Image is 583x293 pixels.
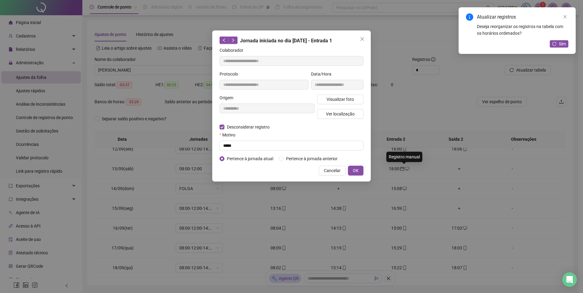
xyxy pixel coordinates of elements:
[360,37,365,41] span: close
[348,166,363,175] button: OK
[477,23,568,37] div: Deseja reorganizar os registros na tabela com os horários ordenados?
[284,155,340,162] span: Pertence à jornada anterior
[220,37,363,44] div: Jornada iniciada no dia [DATE] - Entrada 1
[562,13,568,20] a: Close
[311,71,335,77] label: Data/Hora
[224,155,276,162] span: Pertence à jornada atual
[353,167,359,174] span: OK
[563,15,567,19] span: close
[220,94,237,101] label: Origem
[550,40,568,48] button: Sim
[317,94,363,104] button: Visualizar foto
[224,124,272,130] span: Desconsiderar registro
[220,37,229,44] button: left
[552,42,556,46] span: reload
[324,167,341,174] span: Cancelar
[386,152,422,162] div: Registro manual
[222,38,226,42] span: left
[319,166,345,175] button: Cancelar
[477,13,568,21] div: Atualizar registros
[562,272,577,287] div: Open Intercom Messenger
[466,13,473,21] span: info-circle
[559,41,566,47] span: Sim
[220,47,247,54] label: Colaborador
[220,71,242,77] label: Protocolo
[231,38,235,42] span: right
[220,132,239,138] label: Motivo
[357,34,367,44] button: Close
[228,37,238,44] button: right
[327,96,354,103] span: Visualizar foto
[317,109,363,119] button: Ver localização
[326,111,355,117] span: Ver localização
